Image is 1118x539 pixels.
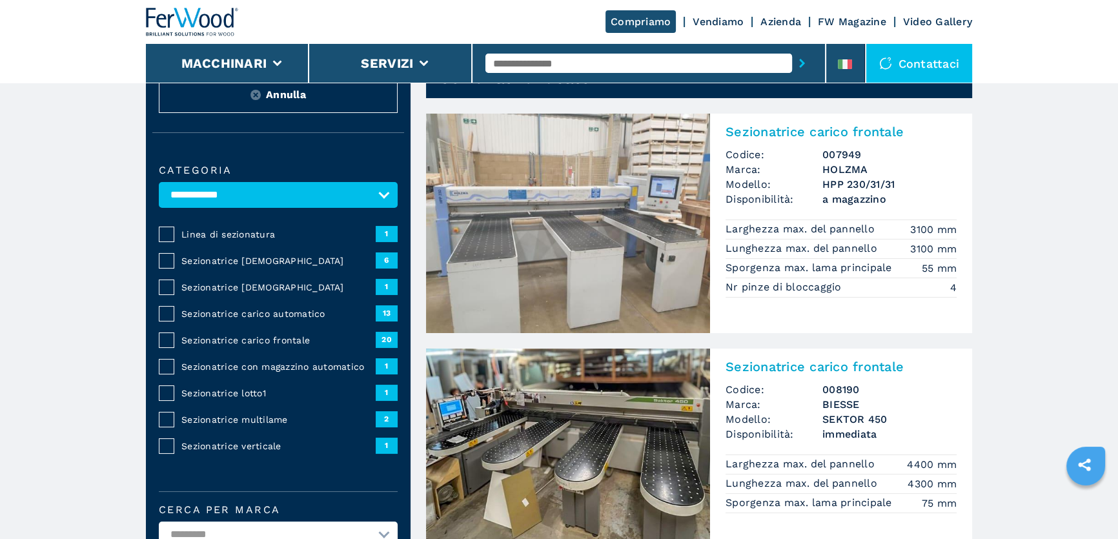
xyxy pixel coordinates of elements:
h2: Sezionatrice carico frontale [726,124,957,139]
a: sharethis [1068,449,1101,481]
span: Codice: [726,382,822,397]
h3: 007949 [822,147,957,162]
span: Sezionatrice verticale [181,440,376,453]
button: Servizi [361,56,413,71]
span: a magazzino [822,192,957,207]
div: Contattaci [866,44,973,83]
span: 13 [376,305,398,321]
span: Marca: [726,397,822,412]
h3: HPP 230/31/31 [822,177,957,192]
span: Annulla [266,87,306,102]
em: 4300 mm [908,476,957,491]
span: Codice: [726,147,822,162]
span: Disponibilità: [726,192,822,207]
span: Marca: [726,162,822,177]
p: Larghezza max. del pannello [726,457,878,471]
p: Lunghezza max. del pannello [726,476,880,491]
img: Contattaci [879,57,892,70]
p: Nr pinze di bloccaggio [726,280,845,294]
button: submit-button [792,48,812,78]
span: Sezionatrice multilame [181,413,376,426]
span: Modello: [726,412,822,427]
a: Sezionatrice carico frontale HOLZMA HPP 230/31/31Sezionatrice carico frontaleCodice:007949Marca:H... [426,114,972,333]
p: Lunghezza max. del pannello [726,241,880,256]
h3: BIESSE [822,397,957,412]
span: 6 [376,252,398,268]
a: Azienda [760,15,801,28]
em: 4400 mm [907,457,957,472]
span: immediata [822,427,957,442]
span: Sezionatrice carico frontale [181,334,376,347]
span: 1 [376,358,398,374]
h3: 008190 [822,382,957,397]
a: Compriamo [605,10,676,33]
span: Sezionatrice con magazzino automatico [181,360,376,373]
em: 4 [950,280,957,295]
span: 1 [376,438,398,453]
a: Video Gallery [903,15,972,28]
span: Sezionatrice [DEMOGRAPHIC_DATA] [181,254,376,267]
h3: SEKTOR 450 [822,412,957,427]
span: Sezionatrice carico automatico [181,307,376,320]
span: 2 [376,411,398,427]
a: FW Magazine [818,15,886,28]
span: Modello: [726,177,822,192]
a: Vendiamo [693,15,744,28]
em: 3100 mm [910,222,957,237]
label: Categoria [159,165,398,176]
span: Sezionatrice [DEMOGRAPHIC_DATA] [181,281,376,294]
p: Sporgenza max. lama principale [726,496,895,510]
span: Disponibilità: [726,427,822,442]
label: Cerca per marca [159,505,398,515]
span: 1 [376,385,398,400]
h3: HOLZMA [822,162,957,177]
span: Sezionatrice lotto1 [181,387,376,400]
button: Macchinari [181,56,267,71]
span: 1 [376,226,398,241]
em: 75 mm [922,496,957,511]
em: 55 mm [922,261,957,276]
img: Reset [250,90,261,100]
p: Sporgenza max. lama principale [726,261,895,275]
span: 20 [376,332,398,347]
iframe: Chat [1063,481,1108,529]
p: Larghezza max. del pannello [726,222,878,236]
img: Ferwood [146,8,239,36]
img: Sezionatrice carico frontale HOLZMA HPP 230/31/31 [426,114,710,333]
h2: Sezionatrice carico frontale [726,359,957,374]
em: 3100 mm [910,241,957,256]
button: ResetAnnulla [159,76,398,113]
span: Linea di sezionatura [181,228,376,241]
span: 1 [376,279,398,294]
